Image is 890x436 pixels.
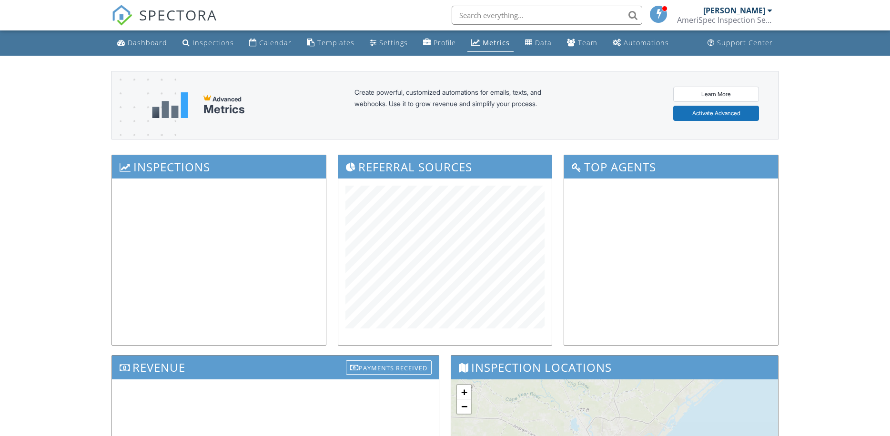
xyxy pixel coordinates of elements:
[179,34,238,52] a: Inspections
[366,34,412,52] a: Settings
[457,385,471,399] a: Zoom in
[563,34,601,52] a: Team
[677,15,772,25] div: AmeriSpec Inspection Services
[703,6,765,15] div: [PERSON_NAME]
[139,5,217,25] span: SPECTORA
[521,34,556,52] a: Data
[535,38,552,47] div: Data
[452,6,642,25] input: Search everything...
[434,38,456,47] div: Profile
[152,92,188,118] img: metrics-aadfce2e17a16c02574e7fc40e4d6b8174baaf19895a402c862ea781aae8ef5b.svg
[112,155,326,178] h3: Inspections
[245,34,295,52] a: Calendar
[303,34,358,52] a: Templates
[338,155,552,178] h3: Referral Sources
[111,13,217,33] a: SPECTORA
[717,38,773,47] div: Support Center
[317,38,354,47] div: Templates
[467,34,514,52] a: Metrics
[673,106,759,121] a: Activate Advanced
[346,360,432,375] div: Payments Received
[419,34,460,52] a: Company Profile
[354,87,564,124] div: Create powerful, customized automations for emails, texts, and webhooks. Use it to grow revenue a...
[564,155,778,178] h3: Top Agents
[483,38,510,47] div: Metrics
[578,38,597,47] div: Team
[609,34,673,52] a: Automations (Basic)
[704,34,777,52] a: Support Center
[192,38,234,47] div: Inspections
[457,399,471,414] a: Zoom out
[112,71,176,177] img: advanced-banner-bg-f6ff0eecfa0ee76150a1dea9fec4b49f333892f74bc19f1b897a312d7a1b2ff3.png
[203,103,245,116] div: Metrics
[212,95,242,103] span: Advanced
[624,38,669,47] div: Automations
[113,34,171,52] a: Dashboard
[673,87,759,102] a: Learn More
[128,38,167,47] div: Dashboard
[259,38,292,47] div: Calendar
[379,38,408,47] div: Settings
[111,5,132,26] img: The Best Home Inspection Software - Spectora
[346,358,432,374] a: Payments Received
[112,356,439,379] h3: Revenue
[451,356,778,379] h3: Inspection Locations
